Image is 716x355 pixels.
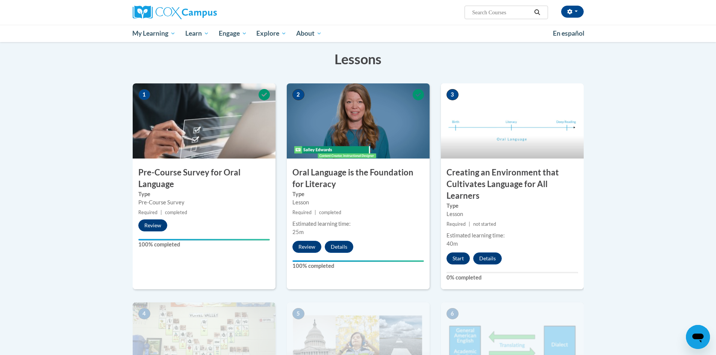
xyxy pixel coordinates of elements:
[473,252,502,264] button: Details
[319,210,341,215] span: completed
[292,241,321,253] button: Review
[180,25,214,42] a: Learn
[441,83,584,159] img: Course Image
[133,6,276,19] a: Cox Campus
[292,260,424,262] div: Your progress
[292,262,424,270] label: 100% completed
[128,25,181,42] a: My Learning
[292,308,304,319] span: 5
[138,210,157,215] span: Required
[138,240,270,249] label: 100% completed
[447,202,578,210] label: Type
[561,6,584,18] button: Account Settings
[138,239,270,240] div: Your progress
[447,252,470,264] button: Start
[447,210,578,218] div: Lesson
[292,229,304,235] span: 25m
[325,241,353,253] button: Details
[133,6,217,19] img: Cox Campus
[256,29,286,38] span: Explore
[447,89,459,100] span: 3
[553,29,584,37] span: En español
[292,220,424,228] div: Estimated learning time:
[251,25,291,42] a: Explore
[292,89,304,100] span: 2
[292,198,424,207] div: Lesson
[133,50,584,68] h3: Lessons
[219,29,247,38] span: Engage
[138,219,167,231] button: Review
[447,308,459,319] span: 6
[138,198,270,207] div: Pre-Course Survey
[133,167,276,190] h3: Pre-Course Survey for Oral Language
[132,29,176,38] span: My Learning
[447,240,458,247] span: 40m
[287,83,430,159] img: Course Image
[292,190,424,198] label: Type
[138,89,150,100] span: 1
[287,167,430,190] h3: Oral Language is the Foundation for Literacy
[292,210,312,215] span: Required
[441,167,584,201] h3: Creating an Environment that Cultivates Language for All Learners
[447,221,466,227] span: Required
[471,8,531,17] input: Search Courses
[165,210,187,215] span: completed
[447,231,578,240] div: Estimated learning time:
[315,210,316,215] span: |
[133,83,276,159] img: Course Image
[291,25,327,42] a: About
[447,273,578,282] label: 0% completed
[138,190,270,198] label: Type
[548,26,589,41] a: En español
[138,308,150,319] span: 4
[121,25,595,42] div: Main menu
[473,221,496,227] span: not started
[214,25,252,42] a: Engage
[686,325,710,349] iframe: Button to launch messaging window
[296,29,322,38] span: About
[469,221,470,227] span: |
[531,8,543,17] button: Search
[185,29,209,38] span: Learn
[160,210,162,215] span: |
